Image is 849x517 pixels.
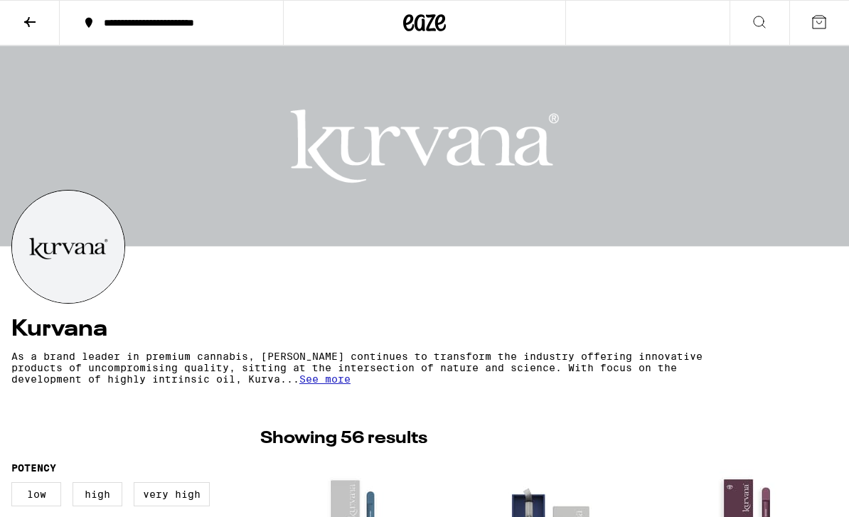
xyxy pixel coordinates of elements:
[11,482,61,506] label: Low
[260,427,427,451] p: Showing 56 results
[73,482,122,506] label: High
[11,351,717,385] p: As a brand leader in premium cannabis, [PERSON_NAME] continues to transform the industry offering...
[12,191,124,303] img: Kurvana logo
[134,482,210,506] label: Very High
[11,462,56,474] legend: Potency
[299,373,351,385] span: See more
[11,318,838,341] h4: Kurvana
